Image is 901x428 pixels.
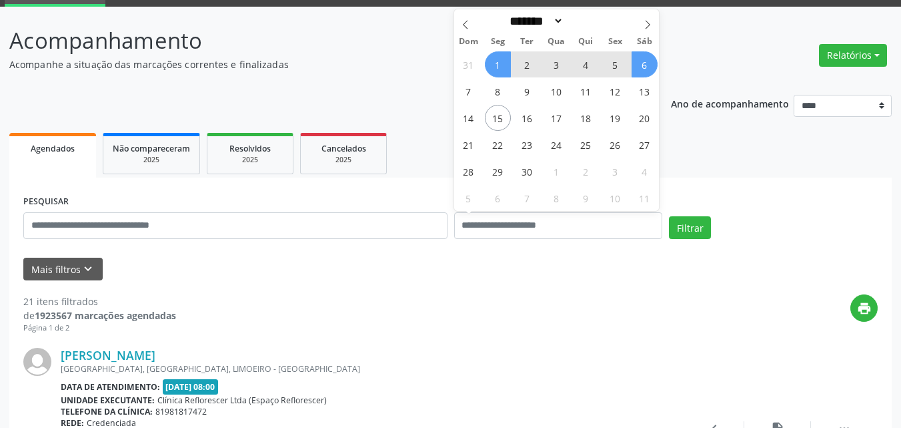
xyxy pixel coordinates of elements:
span: Setembro 13, 2025 [632,78,658,104]
span: Outubro 3, 2025 [602,158,628,184]
span: Setembro 20, 2025 [632,105,658,131]
span: [DATE] 08:00 [163,379,219,395]
span: Setembro 21, 2025 [456,132,482,158]
span: Outubro 8, 2025 [544,185,570,211]
button: Filtrar [669,216,711,239]
p: Acompanhe a situação das marcações correntes e finalizadas [9,57,627,71]
span: Setembro 16, 2025 [514,105,540,131]
input: Year [564,14,608,28]
span: Sáb [630,37,659,46]
span: Setembro 1, 2025 [485,51,511,77]
span: Setembro 28, 2025 [456,158,482,184]
span: Agendados [31,143,75,154]
span: Setembro 30, 2025 [514,158,540,184]
span: Outubro 9, 2025 [573,185,599,211]
span: Setembro 5, 2025 [602,51,628,77]
span: Outubro 7, 2025 [514,185,540,211]
div: Página 1 de 2 [23,323,176,334]
span: Outubro 11, 2025 [632,185,658,211]
span: Setembro 29, 2025 [485,158,511,184]
span: Qua [542,37,571,46]
span: Agosto 31, 2025 [456,51,482,77]
span: Setembro 18, 2025 [573,105,599,131]
span: Outubro 1, 2025 [544,158,570,184]
span: Setembro 3, 2025 [544,51,570,77]
i: keyboard_arrow_down [81,262,95,276]
a: [PERSON_NAME] [61,348,155,363]
span: Setembro 2, 2025 [514,51,540,77]
img: img [23,348,51,376]
span: Setembro 14, 2025 [456,105,482,131]
span: Outubro 2, 2025 [573,158,599,184]
span: Setembro 23, 2025 [514,132,540,158]
span: Setembro 27, 2025 [632,132,658,158]
span: Setembro 6, 2025 [632,51,658,77]
i: print [857,301,872,316]
span: Setembro 26, 2025 [602,132,628,158]
span: Setembro 17, 2025 [544,105,570,131]
span: Setembro 12, 2025 [602,78,628,104]
b: Telefone da clínica: [61,406,153,417]
span: Ter [512,37,542,46]
span: Resolvidos [229,143,271,154]
span: Dom [454,37,484,46]
span: Setembro 4, 2025 [573,51,599,77]
span: Setembro 24, 2025 [544,132,570,158]
span: Setembro 11, 2025 [573,78,599,104]
button: Relatórios [819,44,887,67]
span: Setembro 8, 2025 [485,78,511,104]
p: Acompanhamento [9,24,627,57]
button: Mais filtroskeyboard_arrow_down [23,258,103,281]
button: print [850,294,878,322]
span: Setembro 7, 2025 [456,78,482,104]
div: 2025 [113,155,190,165]
span: Setembro 15, 2025 [485,105,511,131]
strong: 1923567 marcações agendadas [35,309,176,322]
p: Ano de acompanhamento [671,95,789,112]
span: Sex [600,37,630,46]
span: Setembro 19, 2025 [602,105,628,131]
span: Outubro 6, 2025 [485,185,511,211]
span: Outubro 10, 2025 [602,185,628,211]
b: Data de atendimento: [61,381,160,393]
span: Cancelados [321,143,366,154]
span: Setembro 9, 2025 [514,78,540,104]
label: PESQUISAR [23,192,69,212]
span: Não compareceram [113,143,190,154]
div: 21 itens filtrados [23,294,176,308]
b: Unidade executante: [61,395,155,406]
span: Outubro 5, 2025 [456,185,482,211]
span: Setembro 25, 2025 [573,132,599,158]
span: Clínica Reflorescer Ltda (Espaço Reflorescer) [157,395,327,406]
div: 2025 [310,155,377,165]
span: Qui [571,37,600,46]
span: Setembro 22, 2025 [485,132,511,158]
div: [GEOGRAPHIC_DATA], [GEOGRAPHIC_DATA], LIMOEIRO - [GEOGRAPHIC_DATA] [61,363,678,375]
div: 2025 [217,155,283,165]
select: Month [506,14,564,28]
span: Setembro 10, 2025 [544,78,570,104]
div: de [23,308,176,323]
span: Outubro 4, 2025 [632,158,658,184]
span: 81981817472 [155,406,207,417]
span: Seg [483,37,512,46]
